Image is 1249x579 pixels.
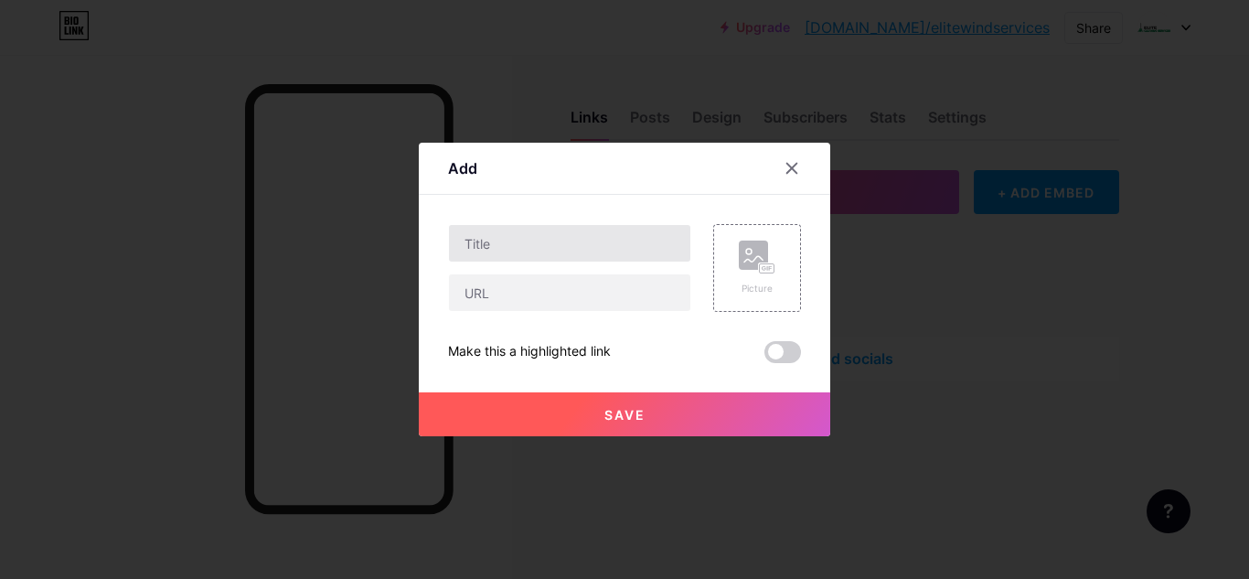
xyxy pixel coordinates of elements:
span: Save [604,407,646,423]
div: Add [448,157,477,179]
div: Make this a highlighted link [448,341,611,363]
input: URL [449,274,690,311]
div: Picture [739,282,775,295]
input: Title [449,225,690,262]
button: Save [419,392,830,436]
